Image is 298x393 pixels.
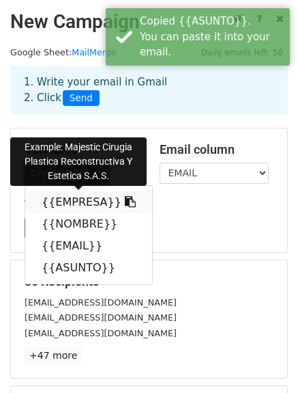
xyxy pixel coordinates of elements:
[25,328,177,338] small: [EMAIL_ADDRESS][DOMAIN_NAME]
[25,257,152,279] a: {{ASUNTO}}
[10,10,288,33] h2: New Campaign
[72,47,117,57] a: MailMerge
[14,74,284,106] div: 1. Write your email in Gmail 2. Click
[25,191,152,213] a: {{EMPRESA}}
[230,327,298,393] iframe: Chat Widget
[10,47,117,57] small: Google Sheet:
[10,137,147,186] div: Example: Majestic Cirugia Plastica Reconstructiva Y Estetica S.A.S.
[25,213,152,235] a: {{NOMBRE}}
[140,14,284,60] div: Copied {{ASUNTO}}. You can paste it into your email.
[25,235,152,257] a: {{EMAIL}}
[160,142,274,157] h5: Email column
[230,327,298,393] div: Widget de chat
[25,347,82,364] a: +47 more
[25,297,177,308] small: [EMAIL_ADDRESS][DOMAIN_NAME]
[25,312,177,323] small: [EMAIL_ADDRESS][DOMAIN_NAME]
[63,90,100,107] span: Send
